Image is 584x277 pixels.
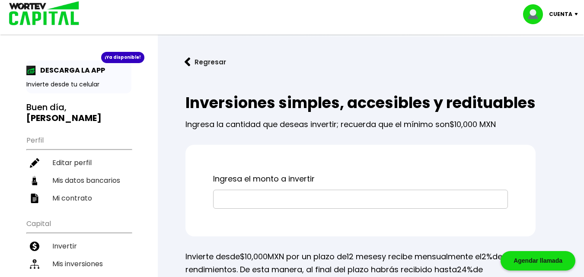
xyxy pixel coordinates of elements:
[26,112,102,124] b: [PERSON_NAME]
[26,131,131,207] ul: Perfil
[26,189,131,207] a: Mi contrato
[172,51,570,73] a: flecha izquierdaRegresar
[501,251,575,271] div: Agendar llamada
[26,255,131,273] a: Mis inversiones
[30,242,39,251] img: invertir-icon.b3b967d7.svg
[30,176,39,185] img: datos-icon.10cf9172.svg
[549,8,572,21] p: Cuenta
[213,172,508,185] p: Ingresa el monto a invertir
[185,94,536,111] h2: Inversiones simples, accesibles y redituables
[30,158,39,168] img: editar-icon.952d3147.svg
[572,13,584,16] img: icon-down
[101,52,144,63] div: ¡Ya disponible!
[185,57,191,67] img: flecha izquierda
[523,4,549,24] img: profile-image
[240,251,268,262] span: $10,000
[26,237,131,255] a: Invertir
[26,154,131,172] a: Editar perfil
[30,194,39,203] img: contrato-icon.f2db500c.svg
[36,65,105,76] p: DESCARGA LA APP
[26,80,131,89] p: Invierte desde tu celular
[457,264,473,275] span: 24%
[26,66,36,75] img: app-icon
[482,251,492,262] span: 2%
[347,251,382,262] span: 12 meses
[185,111,536,131] p: Ingresa la cantidad que deseas invertir; recuerda que el mínimo son
[26,172,131,189] a: Mis datos bancarios
[450,119,496,130] span: $10,000 MXN
[172,51,239,73] button: Regresar
[30,259,39,269] img: inversiones-icon.6695dc30.svg
[26,102,131,124] h3: Buen día,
